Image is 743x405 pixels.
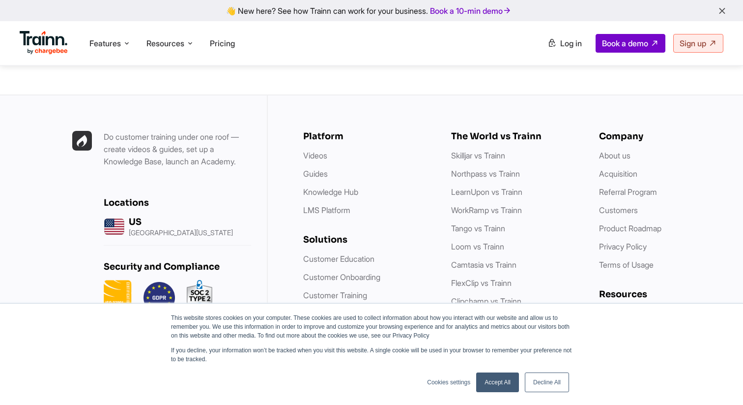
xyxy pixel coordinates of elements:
a: Log in [542,34,588,52]
p: This website stores cookies on your computer. These cookies are used to collect information about... [171,313,572,340]
span: Sign up [680,38,706,48]
a: Northpass vs Trainn [451,169,520,179]
a: About us [599,151,630,160]
div: Solutions [303,234,431,245]
a: WorkRamp vs Trainn [451,205,522,215]
a: Videos [303,151,327,160]
div: Security and Compliance [104,261,251,272]
a: Customer Education [303,254,374,264]
a: Pricing [210,38,235,48]
a: Loom vs Trainn [451,242,504,251]
div: Resources [599,289,727,300]
a: Book a demo [596,34,665,53]
a: Customers [599,205,638,215]
p: [GEOGRAPHIC_DATA][US_STATE] [129,229,233,236]
img: us headquarters [104,216,125,237]
a: Skilljar vs Trainn [451,151,505,160]
a: Accept All [476,373,519,392]
a: Product Roadmap [599,223,661,233]
a: Privacy Policy [599,242,647,251]
a: Tango vs Trainn [451,223,505,233]
img: GDPR.png [143,280,175,315]
a: Guides [303,169,328,179]
img: ISO [104,280,132,315]
a: Book a 10-min demo [428,4,514,18]
span: Book a demo [602,38,648,48]
a: LearnUpon vs Trainn [451,187,522,197]
p: If you decline, your information won’t be tracked when you visit this website. A single cookie wi... [171,346,572,364]
span: Features [89,38,121,49]
a: Customer Onboarding [303,272,380,282]
div: Locations [104,197,251,208]
a: Referral Program [599,187,657,197]
img: soc2 [187,280,212,315]
p: Do customer training under one roof — create videos & guides, set up a Knowledge Base, launch an ... [104,131,251,168]
a: LMS Platform [303,205,350,215]
a: Terms of Usage [599,260,654,270]
a: Knowledge Hub [303,187,358,197]
div: The World vs Trainn [451,131,579,142]
a: Cookies settings [427,378,470,387]
div: US [129,217,233,227]
img: Trainn | everything under one roof [72,131,92,151]
a: Camtasia vs Trainn [451,260,516,270]
span: Resources [146,38,184,49]
div: Platform [303,131,431,142]
a: FlexClip vs Trainn [451,278,512,288]
div: Company [599,131,727,142]
img: Trainn Logo [20,31,68,55]
span: Log in [560,38,582,48]
div: 👋 New here? See how Trainn can work for your business. [6,6,737,15]
a: Sign up [673,34,723,53]
a: Clipchamp vs Trainn [451,296,521,306]
a: Customer Training [303,290,367,300]
a: Acquisition [599,169,637,179]
a: Decline All [525,373,569,392]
